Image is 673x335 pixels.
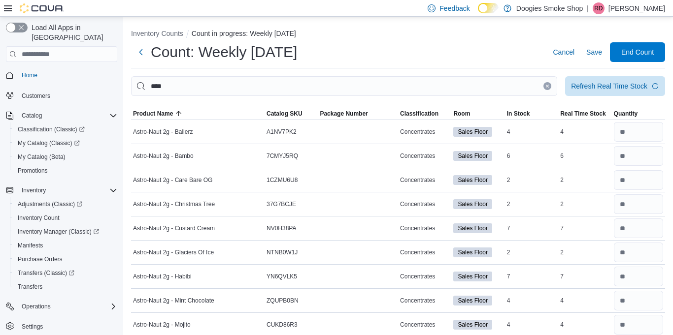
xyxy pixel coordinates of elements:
span: Concentrates [400,128,435,136]
div: 6 [505,150,558,162]
button: Operations [18,301,55,312]
button: End Count [610,42,665,62]
span: In Stock [507,110,530,118]
a: Adjustments (Classic) [14,198,86,210]
a: Adjustments (Classic) [10,197,121,211]
span: Classification [400,110,438,118]
div: 7 [558,271,611,282]
span: Astro-Naut 2g - Habibi [133,273,192,280]
span: Sales Floor [458,296,488,305]
span: Adjustments (Classic) [18,200,82,208]
a: Inventory Count [14,212,64,224]
span: Package Number [320,110,368,118]
div: 2 [505,246,558,258]
a: Classification (Classic) [10,122,121,136]
button: Inventory Count [10,211,121,225]
button: Inventory [2,183,121,197]
span: Inventory Manager (Classic) [14,226,117,238]
span: Cancel [553,47,574,57]
p: | [587,2,589,14]
span: Purchase Orders [14,253,117,265]
div: Refresh Real Time Stock [571,81,647,91]
button: Transfers [10,280,121,294]
button: Customers [2,88,121,102]
div: 7 [505,271,558,282]
span: Sales Floor [458,272,488,281]
span: NTNB0W1J [267,248,298,256]
span: Customers [22,92,50,100]
img: Cova [20,3,64,13]
div: 4 [558,126,611,138]
button: Quantity [612,108,665,120]
button: Count in progress: Weekly [DATE] [192,30,296,37]
button: Package Number [318,108,398,120]
div: 4 [558,295,611,306]
button: Classification [398,108,451,120]
span: Home [18,69,117,81]
span: Transfers [18,283,42,291]
div: 4 [558,319,611,331]
span: Inventory Count [14,212,117,224]
span: Sales Floor [453,272,492,281]
span: RD [594,2,603,14]
span: Product Name [133,110,173,118]
span: Catalog SKU [267,110,303,118]
span: Concentrates [400,248,435,256]
span: Concentrates [400,297,435,305]
span: Feedback [439,3,470,13]
span: Quantity [614,110,638,118]
div: 4 [505,295,558,306]
span: Inventory Count [18,214,60,222]
span: Operations [18,301,117,312]
span: Promotions [18,167,48,175]
div: 7 [505,222,558,234]
span: Inventory [18,184,117,196]
button: Inventory Counts [131,30,183,37]
button: Catalog SKU [265,108,318,120]
span: Settings [18,320,117,333]
span: Catalog [22,112,42,120]
span: Sales Floor [453,199,492,209]
button: Catalog [2,109,121,122]
span: Astro-Naut 2g - Christmas Tree [133,200,215,208]
div: 2 [558,246,611,258]
input: This is a search bar. After typing your query, hit enter to filter the results lower in the page. [131,76,557,96]
button: In Stock [505,108,558,120]
span: YN6QVLK5 [267,273,297,280]
span: Home [22,71,37,79]
span: Astro-Naut 2g - Care Bare OG [133,176,212,184]
span: ZQUPB0BN [267,297,299,305]
span: Sales Floor [458,176,488,184]
span: Classification (Classic) [18,125,85,133]
span: Astro-Naut 2g - Custard Cream [133,224,215,232]
button: Refresh Real Time Stock [565,76,665,96]
a: Inventory Manager (Classic) [10,225,121,239]
a: Manifests [14,240,47,251]
span: Real Time Stock [560,110,606,118]
span: Sales Floor [458,152,488,160]
span: Sales Floor [453,127,492,137]
button: Home [2,68,121,82]
span: End Count [621,47,654,57]
span: My Catalog (Classic) [14,137,117,149]
span: My Catalog (Classic) [18,139,80,147]
span: Sales Floor [458,127,488,136]
span: 37G7BCJE [267,200,296,208]
span: Concentrates [400,273,435,280]
span: 1CZMU6U8 [267,176,298,184]
p: [PERSON_NAME] [608,2,665,14]
button: My Catalog (Beta) [10,150,121,164]
span: Concentrates [400,224,435,232]
button: Real Time Stock [558,108,611,120]
span: Adjustments (Classic) [14,198,117,210]
span: Concentrates [400,152,435,160]
div: 2 [558,174,611,186]
span: Sales Floor [453,247,492,257]
span: Inventory [22,186,46,194]
div: 7 [558,222,611,234]
a: Customers [18,90,54,102]
a: Home [18,69,41,81]
span: My Catalog (Beta) [14,151,117,163]
span: Astro-Naut 2g - Glaciers Of Ice [133,248,214,256]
